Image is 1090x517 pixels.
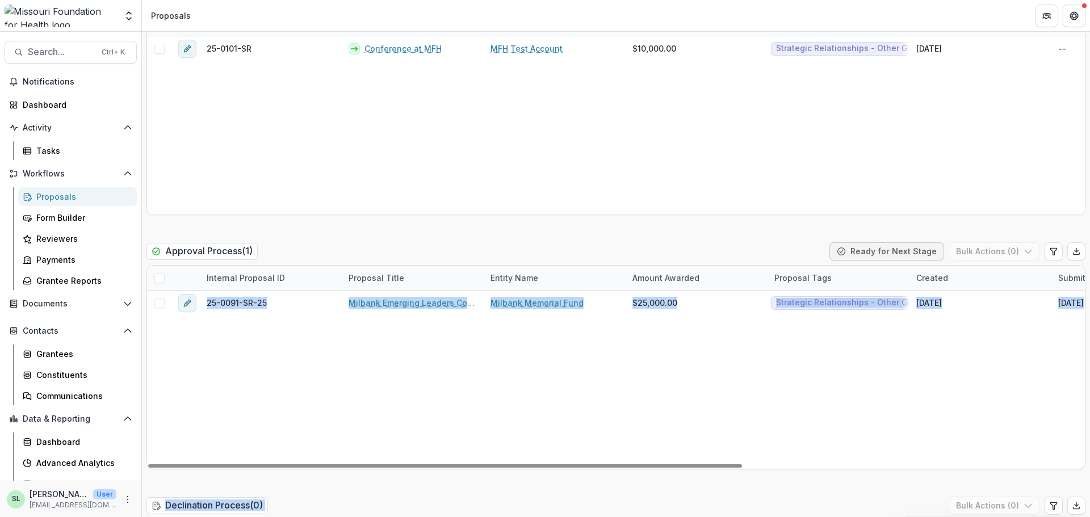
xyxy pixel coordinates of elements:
[364,43,442,54] a: Conference at MFH
[23,123,119,133] span: Activity
[768,272,839,284] div: Proposal Tags
[18,453,137,472] a: Advanced Analytics
[178,40,196,58] button: edit
[1058,297,1084,309] div: [DATE]
[1067,497,1085,515] button: Export table data
[949,497,1040,515] button: Bulk Actions (0)
[1045,497,1063,515] button: Edit table settings
[484,266,626,290] div: Entity Name
[18,229,137,248] a: Reviewers
[200,272,292,284] div: Internal Proposal ID
[484,272,545,284] div: Entity Name
[342,266,484,290] div: Proposal Title
[200,266,342,290] div: Internal Proposal ID
[36,145,128,157] div: Tasks
[36,254,128,266] div: Payments
[18,187,137,206] a: Proposals
[178,294,196,312] button: edit
[99,46,127,58] div: Ctrl + K
[342,272,411,284] div: Proposal Title
[36,457,128,469] div: Advanced Analytics
[916,297,942,309] div: [DATE]
[121,5,137,27] button: Open entity switcher
[36,191,128,203] div: Proposals
[349,297,477,309] a: Milbank Emerging Leaders Convening
[909,266,1051,290] div: Created
[626,266,768,290] div: Amount Awarded
[18,432,137,451] a: Dashboard
[23,326,119,336] span: Contacts
[491,297,584,309] a: Milbank Memorial Fund
[36,212,128,224] div: Form Builder
[36,478,128,490] div: Data Report
[36,348,128,360] div: Grantees
[23,169,119,179] span: Workflows
[5,410,137,428] button: Open Data & Reporting
[18,208,137,227] a: Form Builder
[23,99,128,111] div: Dashboard
[18,250,137,269] a: Payments
[5,73,137,91] button: Notifications
[626,272,706,284] div: Amount Awarded
[146,7,195,24] nav: breadcrumb
[30,500,116,510] p: [EMAIL_ADDRESS][DOMAIN_NAME]
[1045,242,1063,260] button: Edit table settings
[5,95,137,114] a: Dashboard
[23,299,119,309] span: Documents
[12,495,20,503] div: Sada Lindsey
[36,275,128,287] div: Grantee Reports
[18,141,137,160] a: Tasks
[23,77,132,87] span: Notifications
[146,243,258,259] h2: Approval Process ( 1 )
[36,233,128,245] div: Reviewers
[916,43,942,54] div: [DATE]
[18,386,137,405] a: Communications
[28,47,95,57] span: Search...
[151,10,191,22] div: Proposals
[5,165,137,183] button: Open Workflows
[768,266,909,290] div: Proposal Tags
[36,390,128,402] div: Communications
[491,43,563,54] a: MFH Test Account
[36,369,128,381] div: Constituents
[18,365,137,384] a: Constituents
[949,242,1040,260] button: Bulk Actions (0)
[5,41,137,64] button: Search...
[1067,242,1085,260] button: Export table data
[146,497,268,514] h2: Declination Process ( 0 )
[18,271,137,290] a: Grantee Reports
[632,43,676,54] span: $10,000.00
[30,488,89,500] p: [PERSON_NAME]
[5,5,116,27] img: Missouri Foundation for Health logo
[1035,5,1058,27] button: Partners
[93,489,116,499] p: User
[5,322,137,340] button: Open Contacts
[5,295,137,313] button: Open Documents
[207,297,267,309] span: 25-0091-SR-25
[1063,5,1085,27] button: Get Help
[909,272,955,284] div: Created
[23,414,119,424] span: Data & Reporting
[121,493,135,506] button: More
[632,297,677,309] span: $25,000.00
[18,344,137,363] a: Grantees
[1058,43,1066,54] div: --
[207,43,251,54] span: 25-0101-SR
[829,242,944,260] button: Ready for Next Stage
[18,474,137,493] a: Data Report
[5,119,137,137] button: Open Activity
[36,436,128,448] div: Dashboard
